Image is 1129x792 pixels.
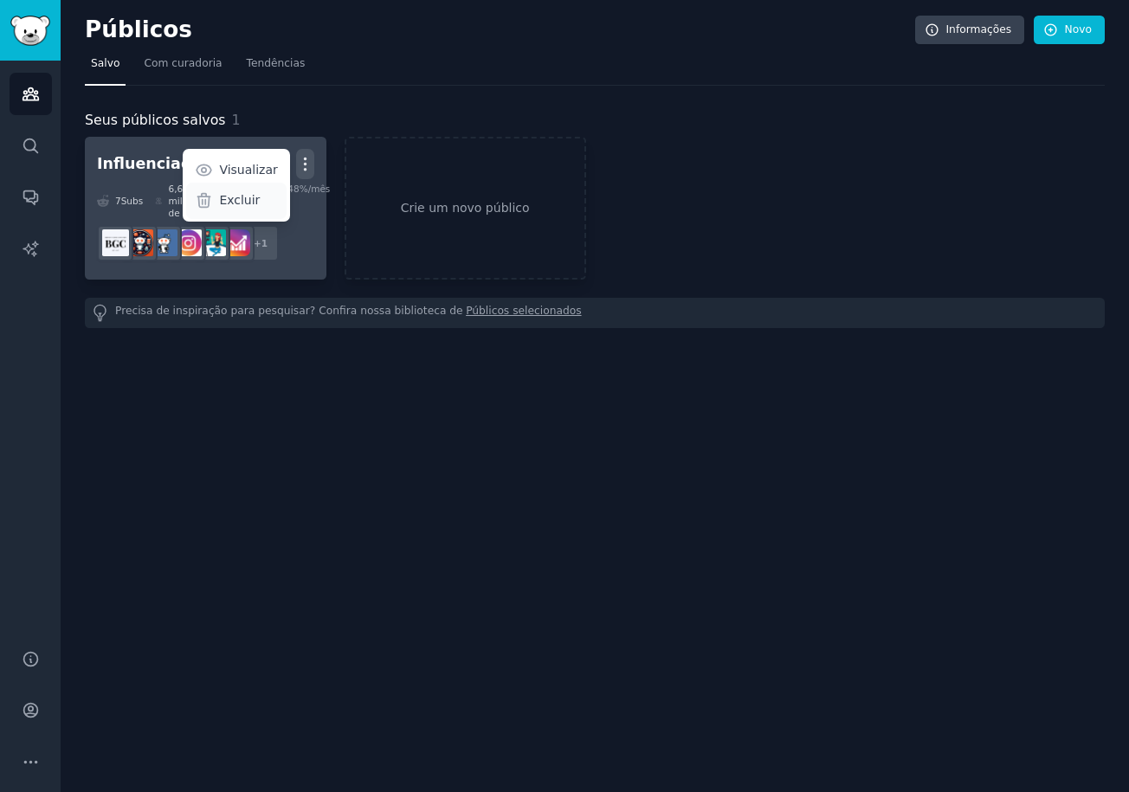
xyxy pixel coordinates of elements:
[219,193,260,207] font: Excluir
[85,16,192,42] font: Públicos
[219,163,277,177] font: Visualizar
[151,229,177,256] img: Instagram
[175,229,202,256] img: Marketing no Instagram
[85,50,126,86] a: Salvo
[169,184,204,218] font: 6,6 milhões de
[85,137,326,280] a: InfluenciadoresVisualizarExcluir7Subs​6,6 milhões demembros0,48%/mês+1Dicas de crescimento do Ins...
[91,57,119,69] font: Salvo
[466,304,581,322] a: Públicos selecionados
[85,112,226,128] font: Seus públicos salvos
[915,16,1025,45] a: Informações
[138,50,228,86] a: Com curadoria
[247,57,306,69] font: Tendências
[345,137,586,280] a: Crie um novo público
[223,229,250,256] img: Dicas de crescimento do Instagram
[10,16,50,46] img: Logotipo do GummySearch
[126,229,153,256] img: mídias sociais
[1034,16,1105,45] a: Novo
[186,152,287,189] a: Visualizar
[401,201,530,215] font: Crie um novo público
[102,229,129,256] img: BeautyGuruChatter
[241,50,312,86] a: Tendências
[466,305,581,317] font: Públicos selecionados
[115,305,463,317] font: Precisa de inspiração para pesquisar? Confira nossa biblioteca de
[946,23,1012,35] font: Informações
[254,238,261,248] font: +
[121,196,143,206] font: Subs
[115,196,121,206] font: 7
[199,229,226,256] img: marketing de influência
[300,184,331,194] font: %/mês
[261,238,268,248] font: 1
[1065,23,1092,35] font: Novo
[144,57,222,69] font: Com curadoria
[97,155,229,172] font: Influenciadores
[232,112,241,128] font: 1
